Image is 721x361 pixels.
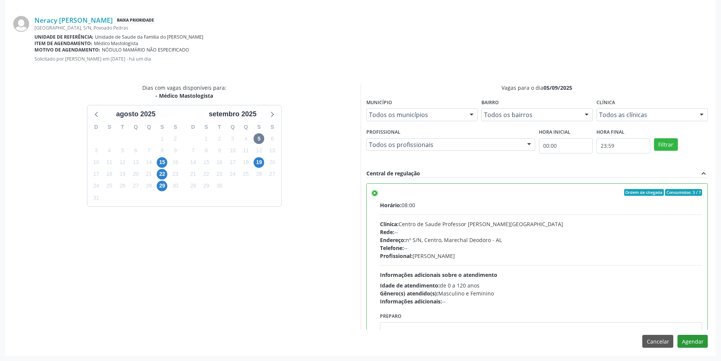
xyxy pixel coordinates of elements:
label: Hora final [596,127,624,138]
div: Vagas para o dia [366,84,708,92]
span: sábado, 23 de agosto de 2025 [170,169,181,180]
b: Motivo de agendamento: [34,47,100,53]
span: quarta-feira, 20 de agosto de 2025 [131,169,141,180]
span: terça-feira, 5 de agosto de 2025 [117,145,128,156]
span: sexta-feira, 29 de agosto de 2025 [157,181,167,191]
span: Unidade de Saude da Familia do [PERSON_NAME] [95,34,203,40]
span: quinta-feira, 25 de setembro de 2025 [241,169,251,180]
span: sábado, 2 de agosto de 2025 [170,133,181,144]
span: 05/09/2025 [543,84,572,91]
span: sexta-feira, 8 de agosto de 2025 [157,145,167,156]
div: [GEOGRAPHIC_DATA], S/N, Povoado Pedras [34,25,708,31]
span: quarta-feira, 24 de setembro de 2025 [227,169,238,180]
span: Todos os municípios [369,111,462,119]
span: NÓDULO MAMÁRIO NÃO ESPECIFICADO [102,47,189,53]
span: domingo, 17 de agosto de 2025 [91,169,101,180]
span: quarta-feira, 10 de setembro de 2025 [227,145,238,156]
span: Todos os bairros [484,111,577,119]
span: Baixa Prioridade [115,16,156,24]
span: quarta-feira, 17 de setembro de 2025 [227,157,238,168]
span: sábado, 27 de setembro de 2025 [267,169,277,180]
input: Selecione o horário [596,138,650,153]
span: quarta-feira, 6 de agosto de 2025 [131,145,141,156]
span: Endereço: [380,236,406,244]
span: terça-feira, 23 de setembro de 2025 [214,169,225,180]
span: segunda-feira, 29 de setembro de 2025 [201,181,212,191]
span: Ordem de chegada [624,189,664,196]
label: Hora inicial [539,127,570,138]
label: Profissional [366,127,400,138]
span: segunda-feira, 25 de agosto de 2025 [104,181,115,191]
div: 08:00 [380,201,702,209]
span: Horário: [380,202,402,209]
span: domingo, 14 de setembro de 2025 [188,157,198,168]
button: Cancelar [642,335,673,348]
span: sexta-feira, 15 de agosto de 2025 [157,157,167,168]
span: quinta-feira, 14 de agosto de 2025 [144,157,154,168]
div: Q [129,121,142,133]
span: Médico Mastologista [94,40,138,47]
span: quarta-feira, 3 de setembro de 2025 [227,133,238,144]
div: agosto 2025 [113,109,159,119]
span: segunda-feira, 11 de agosto de 2025 [104,157,115,168]
div: -- [380,244,702,252]
span: terça-feira, 19 de agosto de 2025 [117,169,128,180]
div: Dias com vagas disponíveis para: [142,84,226,100]
span: sábado, 13 de setembro de 2025 [267,145,277,156]
div: [PERSON_NAME] [380,252,702,260]
div: D [187,121,200,133]
span: domingo, 3 de agosto de 2025 [91,145,101,156]
div: de 0 a 120 anos [380,281,702,289]
label: Clínica [596,97,615,109]
span: sábado, 20 de setembro de 2025 [267,157,277,168]
b: Item de agendamento: [34,40,92,47]
p: Solicitado por [PERSON_NAME] em [DATE] - há um dia [34,56,708,62]
span: Todos as clínicas [599,111,692,119]
span: Clínica: [380,220,399,228]
span: quarta-feira, 13 de agosto de 2025 [131,157,141,168]
div: D [90,121,103,133]
div: S [103,121,116,133]
div: S [252,121,266,133]
span: Idade de atendimento: [380,282,440,289]
div: Q [226,121,239,133]
span: segunda-feira, 22 de setembro de 2025 [201,169,212,180]
span: sábado, 30 de agosto de 2025 [170,181,181,191]
span: terça-feira, 12 de agosto de 2025 [117,157,128,168]
div: S [169,121,182,133]
span: sexta-feira, 22 de agosto de 2025 [157,169,167,180]
span: terça-feira, 16 de setembro de 2025 [214,157,225,168]
span: Informações adicionais: [380,298,442,305]
span: Consumidos: 3 / 7 [665,189,702,196]
button: Filtrar [654,138,678,151]
span: sexta-feira, 1 de agosto de 2025 [157,133,167,144]
span: quinta-feira, 21 de agosto de 2025 [144,169,154,180]
div: Masculino e Feminino [380,289,702,297]
span: Todos os profissionais [369,141,520,148]
span: sábado, 16 de agosto de 2025 [170,157,181,168]
span: domingo, 28 de setembro de 2025 [188,181,198,191]
div: S [156,121,169,133]
div: T [213,121,226,133]
label: Município [366,97,392,109]
span: segunda-feira, 18 de agosto de 2025 [104,169,115,180]
img: img [13,16,29,32]
div: - Médico Mastologista [142,92,226,100]
div: Q [142,121,156,133]
span: Profissional: [380,252,413,259]
span: Informações adicionais sobre o atendimento [380,271,497,278]
div: nº S/N, Centro, Marechal Deodoro - AL [380,236,702,244]
div: setembro 2025 [206,109,260,119]
div: -- [380,228,702,236]
span: sábado, 9 de agosto de 2025 [170,145,181,156]
div: Central de regulação [366,169,420,178]
span: domingo, 7 de setembro de 2025 [188,145,198,156]
span: sábado, 6 de setembro de 2025 [267,133,277,144]
span: terça-feira, 2 de setembro de 2025 [214,133,225,144]
span: sexta-feira, 12 de setembro de 2025 [254,145,264,156]
button: Agendar [677,335,708,348]
label: Bairro [481,97,499,109]
span: quinta-feira, 7 de agosto de 2025 [144,145,154,156]
span: sexta-feira, 26 de setembro de 2025 [254,169,264,180]
span: domingo, 21 de setembro de 2025 [188,169,198,180]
